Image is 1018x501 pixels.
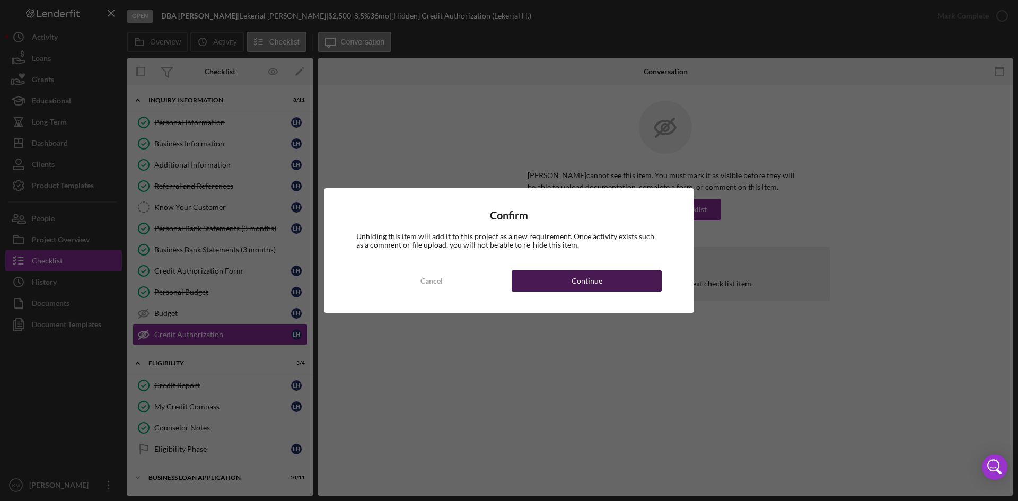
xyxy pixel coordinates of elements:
[982,454,1007,480] div: Open Intercom Messenger
[572,270,602,292] div: Continue
[356,209,662,222] h4: Confirm
[356,270,506,292] button: Cancel
[420,270,443,292] div: Cancel
[512,270,662,292] button: Continue
[356,232,662,249] div: Unhiding this item will add it to this project as a new requirement. Once activity exists such as...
